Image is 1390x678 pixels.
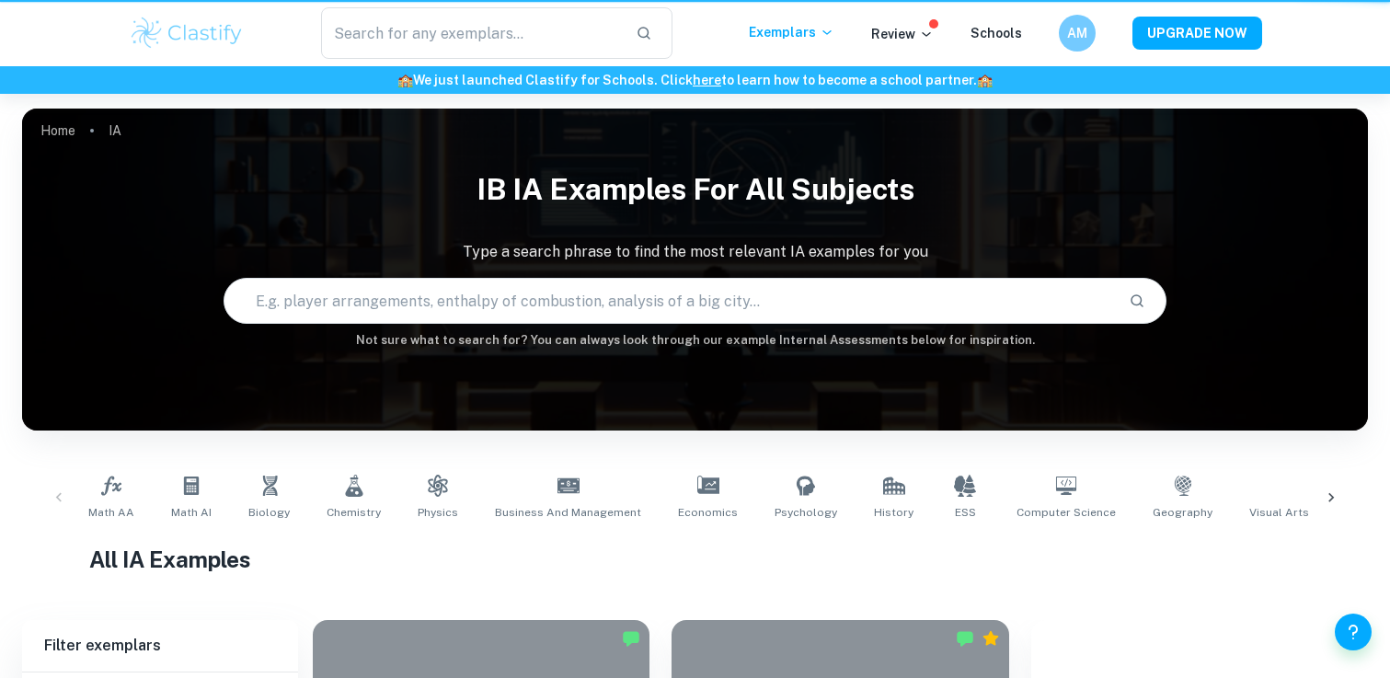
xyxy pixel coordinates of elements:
[871,24,934,44] p: Review
[775,504,837,521] span: Psychology
[22,331,1368,350] h6: Not sure what to search for? You can always look through our example Internal Assessments below f...
[4,70,1386,90] h6: We just launched Clastify for Schools. Click to learn how to become a school partner.
[22,620,298,672] h6: Filter exemplars
[109,121,121,141] p: IA
[1017,504,1116,521] span: Computer Science
[693,73,721,87] a: here
[397,73,413,87] span: 🏫
[1132,17,1262,50] button: UPGRADE NOW
[1153,504,1212,521] span: Geography
[248,504,290,521] span: Biology
[224,275,1113,327] input: E.g. player arrangements, enthalpy of combustion, analysis of a big city...
[956,629,974,648] img: Marked
[89,543,1301,576] h1: All IA Examples
[171,504,212,521] span: Math AI
[88,504,134,521] span: Math AA
[678,504,738,521] span: Economics
[1066,23,1087,43] h6: AM
[971,26,1022,40] a: Schools
[418,504,458,521] span: Physics
[749,22,834,42] p: Exemplars
[1335,614,1372,650] button: Help and Feedback
[622,629,640,648] img: Marked
[874,504,913,521] span: History
[982,629,1000,648] div: Premium
[955,504,976,521] span: ESS
[40,118,75,144] a: Home
[22,241,1368,263] p: Type a search phrase to find the most relevant IA examples for you
[1121,285,1153,316] button: Search
[495,504,641,521] span: Business and Management
[327,504,381,521] span: Chemistry
[22,160,1368,219] h1: IB IA examples for all subjects
[1059,15,1096,52] button: AM
[129,15,246,52] img: Clastify logo
[321,7,622,59] input: Search for any exemplars...
[977,73,993,87] span: 🏫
